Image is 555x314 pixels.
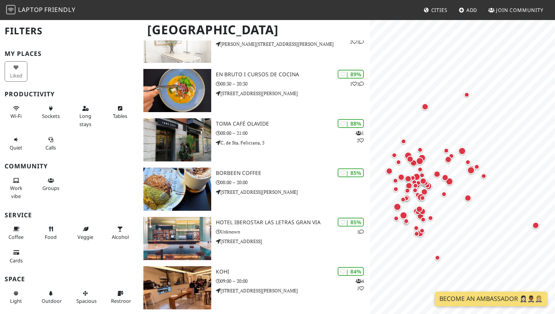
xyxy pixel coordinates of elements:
button: Cards [5,246,27,267]
div: Map marker [463,158,473,167]
h3: Borbeen Coffee [216,170,370,176]
div: Map marker [463,193,473,203]
p: [STREET_ADDRESS][PERSON_NAME] [216,287,370,294]
img: LaptopFriendly [6,5,15,14]
div: Map marker [403,186,412,195]
button: Tables [109,102,131,123]
p: 08:00 – 20:00 [216,179,370,186]
span: Restroom [111,297,134,304]
div: Map marker [394,158,403,167]
button: Work vibe [5,174,27,202]
button: Spacious [74,287,97,307]
div: Map marker [419,215,428,224]
span: Coffee [8,233,24,240]
img: Kohi [143,266,211,309]
button: Quiet [5,133,27,154]
div: Map marker [391,176,400,185]
button: Sockets [39,102,62,123]
div: Map marker [444,176,455,187]
div: Map marker [412,229,421,238]
div: | 84% [338,267,364,276]
p: [STREET_ADDRESS] [216,238,370,245]
div: Map marker [392,201,403,212]
img: Toma Café Olavide [143,118,211,161]
img: Borbeen Coffee [143,168,211,211]
div: Map marker [439,190,449,199]
span: Quiet [10,144,22,151]
div: Map marker [417,226,427,235]
div: Map marker [411,207,420,216]
div: Map marker [392,214,401,223]
button: Alcohol [109,223,131,243]
div: Map marker [414,156,425,166]
div: Map marker [432,169,442,179]
span: Veggie [77,233,93,240]
h3: Toma Café Olavide [216,121,370,127]
div: Map marker [401,218,410,227]
span: Video/audio calls [45,144,56,151]
div: Map marker [402,194,411,203]
button: Coffee [5,223,27,243]
p: 09:00 – 20:00 [216,277,370,285]
button: Long stays [74,102,97,130]
div: Map marker [426,213,435,223]
button: Wi-Fi [5,102,27,123]
span: Work-friendly tables [113,113,127,119]
div: | 88% [338,119,364,128]
div: Map marker [399,137,408,146]
button: Restroom [109,287,131,307]
h1: [GEOGRAPHIC_DATA] [141,19,368,40]
div: Map marker [402,193,412,203]
a: Hotel Iberostar Las Letras Gran Via | 85% 1 Hotel Iberostar Las Letras Gran Via Unknown [STREET_A... [139,217,370,260]
button: Food [39,223,62,243]
h2: Filters [5,19,134,43]
div: Map marker [413,190,422,200]
div: Map marker [413,208,422,217]
div: Map marker [410,186,420,195]
div: Map marker [417,207,427,217]
span: Spacious [76,297,97,304]
div: Map marker [466,165,476,176]
span: Power sockets [42,113,60,119]
div: Map marker [418,193,427,203]
span: Alcohol [112,233,129,240]
div: Map marker [531,220,541,230]
a: Add [456,3,481,17]
button: Light [5,287,27,307]
div: Map marker [447,151,456,161]
a: Join Community [485,3,547,17]
div: Map marker [402,217,411,226]
div: | 85% [338,218,364,227]
button: Calls [39,133,62,154]
div: Map marker [403,150,414,161]
span: People working [10,185,22,199]
div: Map marker [408,173,417,183]
div: | 89% [338,70,364,79]
div: Map marker [404,181,414,191]
div: Map marker [462,90,471,99]
div: Map marker [405,154,415,164]
a: Cities [420,3,451,17]
p: 1 1 [350,80,364,87]
a: Kohi | 84% 41 Kohi 09:00 – 20:00 [STREET_ADDRESS][PERSON_NAME] [139,266,370,309]
div: Map marker [410,178,419,187]
span: Laptop [18,5,43,14]
div: Map marker [415,165,425,174]
div: Map marker [443,154,453,165]
div: Map marker [384,166,394,176]
p: [STREET_ADDRESS][PERSON_NAME] [216,188,370,196]
span: Stable Wi-Fi [10,113,22,119]
span: Natural light [10,297,22,304]
div: Map marker [417,171,427,180]
img: Hotel Iberostar Las Letras Gran Via [143,217,211,260]
div: Map marker [419,187,429,197]
p: 4 1 [356,277,364,292]
a: LaptopFriendly LaptopFriendly [6,3,76,17]
div: Map marker [398,210,409,221]
span: Outdoor area [42,297,62,304]
h3: My Places [5,50,134,57]
h3: Service [5,212,134,219]
div: Map marker [411,181,420,190]
div: Map marker [420,102,430,112]
div: Map marker [418,176,428,186]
